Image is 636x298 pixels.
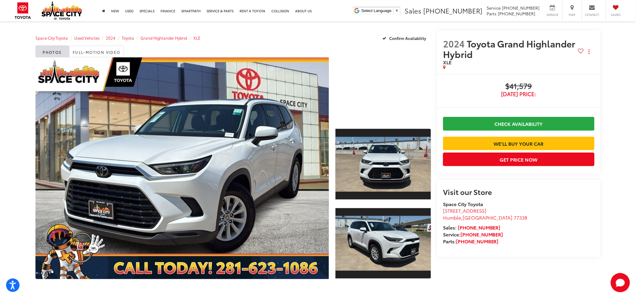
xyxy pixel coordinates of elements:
[74,35,99,41] a: Used Vehicles
[41,1,82,20] img: Space City Toyota
[456,238,499,245] a: [PHONE_NUMBER]
[443,37,576,60] span: Toyota Grand Highlander Hybrid
[443,224,457,231] span: Sales:
[585,13,599,17] span: Contact
[362,8,399,13] a: Select Language​
[443,91,595,97] span: [DATE] Price:
[566,13,579,17] span: Map
[611,273,630,292] button: Toggle Chat Window
[69,45,124,57] a: Full-Motion Video
[443,200,483,207] strong: Space City Toyota
[32,56,332,280] img: 2024 Toyota Grand Highlander Hybrid XLE
[423,6,483,15] span: [PHONE_NUMBER]
[362,8,392,13] span: Select Language
[335,57,431,121] div: View Full-Motion Video
[35,57,329,279] a: Expand Photo 0
[609,13,622,17] span: Saved
[395,8,399,13] span: ▼
[502,5,540,11] span: [PHONE_NUMBER]
[443,214,527,221] span: ,
[443,238,499,245] strong: Parts:
[334,137,432,192] img: 2024 Toyota Grand Highlander Hybrid XLE
[443,214,461,221] span: Humble
[405,6,421,15] span: Sales
[487,11,497,17] span: Parts
[35,35,68,41] a: Space City Toyota
[514,214,527,221] span: 77338
[443,37,465,50] span: 2024
[443,137,595,150] a: We'll Buy Your Car
[443,188,595,196] h2: Visit our Store
[379,33,431,43] button: Confirm Availability
[193,35,200,41] a: XLE
[443,82,595,91] span: $41,579
[443,153,595,166] button: Get Price Now
[458,224,500,231] a: [PHONE_NUMBER]
[443,207,486,214] span: [STREET_ADDRESS]
[611,273,630,292] svg: Start Chat
[443,59,451,65] span: XLE
[443,231,503,238] strong: Service:
[335,208,431,279] a: Expand Photo 2
[389,35,426,41] span: Confirm Availability
[443,207,527,221] a: [STREET_ADDRESS] Humble,[GEOGRAPHIC_DATA] 77338
[498,11,536,17] span: [PHONE_NUMBER]
[334,216,432,271] img: 2024 Toyota Grand Highlander Hybrid XLE
[335,128,431,200] a: Expand Photo 1
[106,35,115,41] a: 2024
[584,47,595,57] button: Actions
[122,35,134,41] a: Toyota
[140,35,187,41] a: Grand Highlander Hybrid
[460,231,503,238] a: [PHONE_NUMBER]
[463,214,513,221] span: [GEOGRAPHIC_DATA]
[487,5,501,11] span: Service
[443,117,595,130] a: Check Availability
[546,13,559,17] span: Service
[35,45,69,57] a: Photos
